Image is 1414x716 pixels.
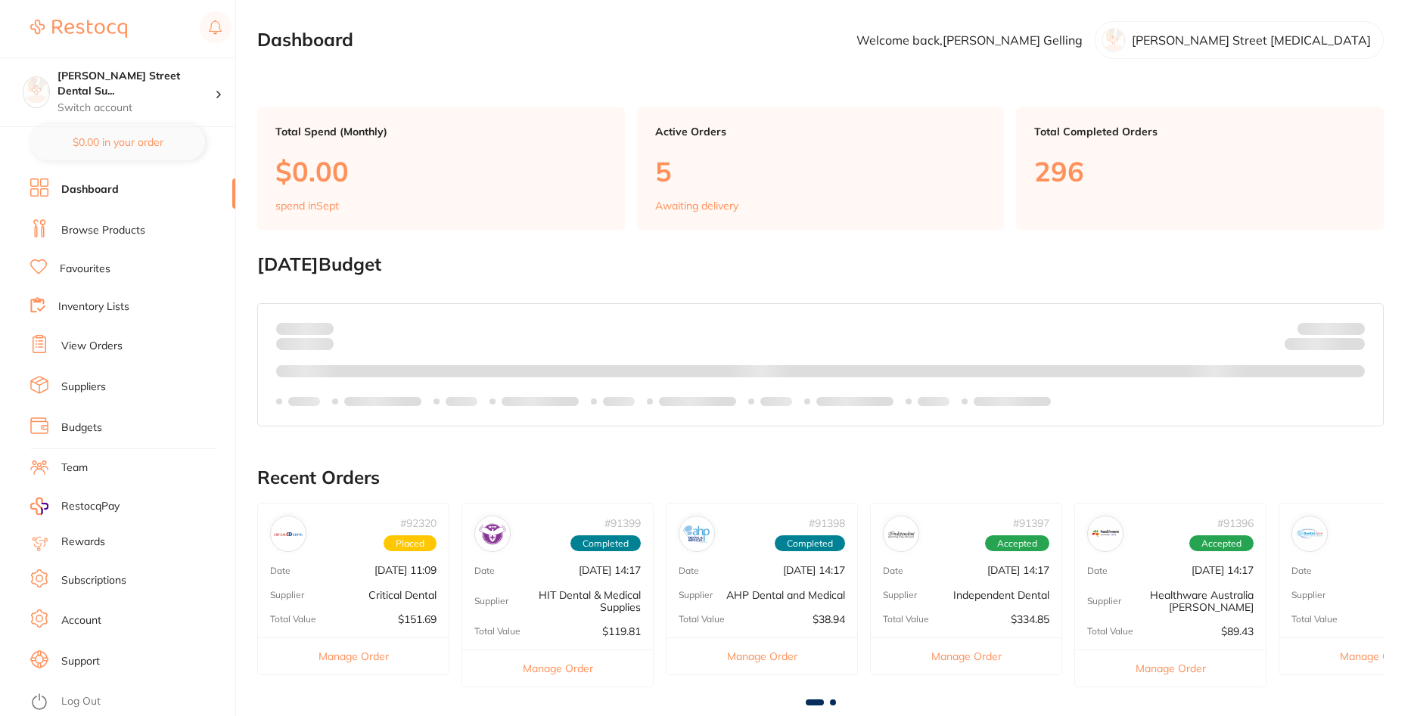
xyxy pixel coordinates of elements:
[813,613,845,625] p: $38.94
[257,467,1384,488] h2: Recent Orders
[446,395,477,408] p: Labels
[274,519,303,548] img: Critical Dental
[384,535,437,552] span: Placed
[987,564,1049,576] p: [DATE] 14:17
[883,566,903,576] p: Date
[257,29,353,51] h2: Dashboard
[61,499,120,514] span: RestocqPay
[23,77,49,103] img: Dawson Street Dental Surgery
[783,564,845,576] p: [DATE] 14:17
[1013,517,1049,529] p: # 91397
[474,626,521,637] p: Total Value
[61,535,105,550] a: Rewards
[374,564,437,576] p: [DATE] 11:09
[1011,613,1049,625] p: $334.85
[1189,535,1254,552] span: Accepted
[1297,322,1365,334] p: Budget:
[275,156,607,187] p: $0.00
[60,262,110,277] a: Favourites
[61,460,88,476] a: Team
[288,395,320,408] p: Labels
[258,637,449,674] button: Manage Order
[1335,321,1365,335] strong: $NaN
[1034,126,1366,138] p: Total Completed Orders
[1291,590,1325,600] p: Supplier
[655,126,987,138] p: Active Orders
[502,395,579,408] p: Labels extended
[61,339,123,354] a: View Orders
[270,590,304,600] p: Supplier
[1221,625,1254,637] p: $89.43
[655,156,987,187] p: 5
[30,497,48,515] img: RestocqPay
[57,69,215,98] h4: Dawson Street Dental Surgery
[462,649,653,687] button: Manage Order
[474,596,508,606] p: Supplier
[61,613,101,628] a: Account
[61,573,126,588] a: Subscriptions
[1295,519,1324,548] img: Dental Zone
[1087,626,1133,637] p: Total Value
[61,182,119,197] a: Dashboard
[61,380,106,395] a: Suppliers
[579,564,641,576] p: [DATE] 14:17
[474,566,495,576] p: Date
[655,200,738,212] p: Awaiting delivery
[1121,589,1254,613] p: Healthware Australia [PERSON_NAME]
[61,420,102,435] a: Budgets
[30,20,127,38] img: Restocq Logo
[985,535,1049,552] span: Accepted
[61,223,145,238] a: Browse Products
[659,395,736,408] p: Labels extended
[276,335,334,353] p: month
[257,254,1384,275] h2: [DATE] Budget
[809,517,845,529] p: # 91398
[30,11,127,46] a: Restocq Logo
[400,517,437,529] p: # 92320
[1087,566,1108,576] p: Date
[1192,564,1254,576] p: [DATE] 14:17
[883,590,917,600] p: Supplier
[883,614,929,625] p: Total Value
[275,126,607,138] p: Total Spend (Monthly)
[1091,519,1120,548] img: Healthware Australia Ridley
[602,625,641,637] p: $119.81
[1132,33,1371,47] p: [PERSON_NAME] Street [MEDICAL_DATA]
[30,124,205,160] button: $0.00 in your order
[1217,517,1254,529] p: # 91396
[30,497,120,515] a: RestocqPay
[679,614,725,625] p: Total Value
[856,33,1083,47] p: Welcome back, [PERSON_NAME] Gelling
[57,101,215,116] p: Switch account
[1285,335,1365,353] p: Remaining:
[918,395,949,408] p: Labels
[974,395,1051,408] p: Labels extended
[276,322,334,334] p: Spent:
[508,589,641,613] p: HIT Dental & Medical Supplies
[1087,596,1121,606] p: Supplier
[816,395,893,408] p: Labels extended
[604,517,641,529] p: # 91399
[61,694,101,709] a: Log Out
[871,637,1061,674] button: Manage Order
[603,395,635,408] p: Labels
[307,321,334,335] strong: $0.00
[1291,614,1338,625] p: Total Value
[679,590,713,600] p: Supplier
[398,613,437,625] p: $151.69
[1338,340,1365,354] strong: $0.00
[775,535,845,552] span: Completed
[1034,156,1366,187] p: 296
[726,589,845,601] p: AHP Dental and Medical
[257,107,625,230] a: Total Spend (Monthly)$0.00spend inSept
[637,107,1005,230] a: Active Orders5Awaiting delivery
[58,299,129,315] a: Inventory Lists
[1075,649,1266,687] button: Manage Order
[1016,107,1384,230] a: Total Completed Orders296
[61,654,100,669] a: Support
[682,519,711,548] img: AHP Dental and Medical
[478,519,507,548] img: HIT Dental & Medical Supplies
[679,566,699,576] p: Date
[760,395,792,408] p: Labels
[275,200,339,212] p: spend in Sept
